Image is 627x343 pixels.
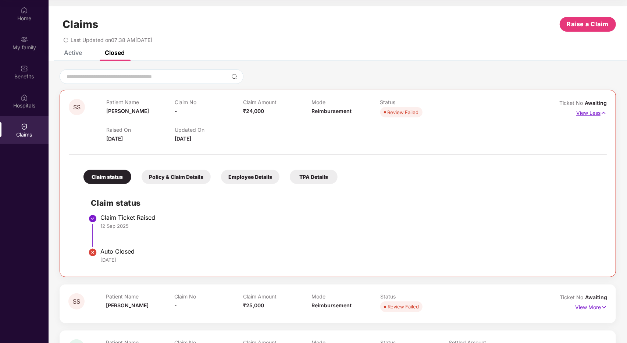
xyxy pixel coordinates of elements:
img: svg+xml;base64,PHN2ZyBpZD0iQ2xhaW0iIHhtbG5zPSJodHRwOi8vd3d3LnczLm9yZy8yMDAwL3N2ZyIgd2lkdGg9IjIwIi... [21,123,28,130]
div: TPA Details [290,170,338,184]
div: Active [64,49,82,56]
p: Status [380,293,449,300]
span: [DATE] [175,135,191,142]
button: Raise a Claim [560,17,616,32]
div: Policy & Claim Details [142,170,211,184]
img: svg+xml;base64,PHN2ZyBpZD0iQmVuZWZpdHMiIHhtbG5zPSJodHRwOi8vd3d3LnczLm9yZy8yMDAwL3N2ZyIgd2lkdGg9Ij... [21,65,28,72]
span: [DATE] [106,135,123,142]
img: svg+xml;base64,PHN2ZyB4bWxucz0iaHR0cDovL3d3dy53My5vcmcvMjAwMC9zdmciIHdpZHRoPSIxNyIgaGVpZ2h0PSIxNy... [601,109,607,117]
p: Status [380,99,449,105]
div: Review Failed [388,303,419,310]
span: redo [63,37,68,43]
img: svg+xml;base64,PHN2ZyBpZD0iSG9tZSIgeG1sbnM9Imh0dHA6Ly93d3cudzMub3JnLzIwMDAvc3ZnIiB3aWR0aD0iMjAiIG... [21,7,28,14]
span: Awaiting [585,100,607,106]
span: - [174,302,177,308]
img: svg+xml;base64,PHN2ZyBpZD0iU2VhcmNoLTMyeDMyIiB4bWxucz0iaHR0cDovL3d3dy53My5vcmcvMjAwMC9zdmciIHdpZH... [231,74,237,79]
p: View Less [576,107,607,117]
span: Raise a Claim [567,20,609,29]
span: SS [73,104,81,110]
h1: Claims [63,18,99,31]
p: Updated On [175,127,243,133]
p: Patient Name [106,293,175,300]
img: svg+xml;base64,PHN2ZyBpZD0iU3RlcC1Eb25lLTMyeDMyIiB4bWxucz0iaHR0cDovL3d3dy53My5vcmcvMjAwMC9zdmciIH... [88,214,97,223]
img: svg+xml;base64,PHN2ZyB4bWxucz0iaHR0cDovL3d3dy53My5vcmcvMjAwMC9zdmciIHdpZHRoPSIxNyIgaGVpZ2h0PSIxNy... [601,303,607,311]
h2: Claim status [91,197,599,209]
span: Last Updated on 07:38 AM[DATE] [71,37,152,43]
span: ₹25,000 [243,302,264,308]
div: Closed [105,49,125,56]
span: SS [73,298,80,305]
span: Ticket No [560,294,585,300]
p: Claim Amount [243,99,311,105]
p: Claim No [175,99,243,105]
span: ₹24,000 [243,108,264,114]
div: Claim status [83,170,131,184]
span: Reimbursement [311,302,352,308]
p: Claim Amount [243,293,312,300]
p: Raised On [106,127,175,133]
span: [PERSON_NAME] [106,302,149,308]
p: Patient Name [106,99,175,105]
img: svg+xml;base64,PHN2ZyB3aWR0aD0iMjAiIGhlaWdodD0iMjAiIHZpZXdCb3g9IjAgMCAyMCAyMCIgZmlsbD0ibm9uZSIgeG... [21,36,28,43]
div: Claim Ticket Raised [100,214,599,221]
span: Awaiting [585,294,607,300]
div: Employee Details [221,170,279,184]
p: Claim No [174,293,243,300]
div: Auto Closed [100,248,599,255]
div: [DATE] [100,257,599,263]
div: 12 Sep 2025 [100,223,599,229]
p: Mode [311,293,380,300]
span: Reimbursement [311,108,352,114]
span: [PERSON_NAME] [106,108,149,114]
span: - [175,108,177,114]
img: svg+xml;base64,PHN2ZyBpZD0iU3RlcC1Eb25lLTIweDIwIiB4bWxucz0iaHR0cDovL3d3dy53My5vcmcvMjAwMC9zdmciIH... [88,248,97,257]
p: Mode [311,99,380,105]
span: Ticket No [559,100,585,106]
img: svg+xml;base64,PHN2ZyBpZD0iSG9zcGl0YWxzIiB4bWxucz0iaHR0cDovL3d3dy53My5vcmcvMjAwMC9zdmciIHdpZHRoPS... [21,94,28,101]
p: View More [575,301,607,311]
div: Review Failed [388,109,419,116]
